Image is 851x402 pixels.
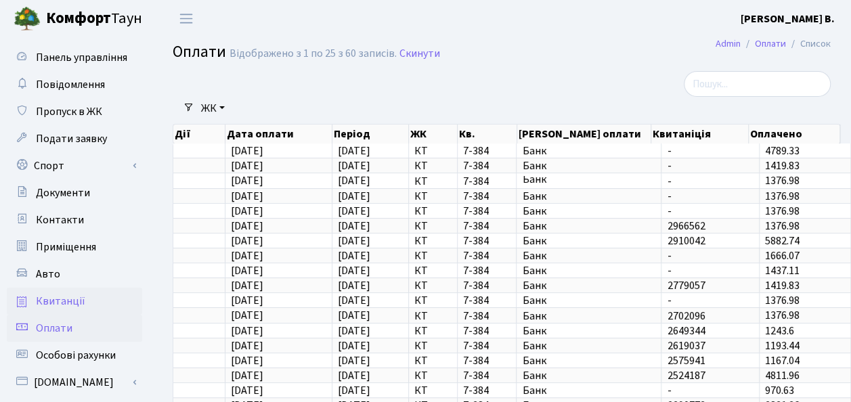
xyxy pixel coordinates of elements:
[338,323,370,338] span: [DATE]
[338,174,370,189] span: [DATE]
[684,71,831,97] input: Пошук...
[36,50,127,65] span: Панель управління
[338,219,370,233] span: [DATE]
[667,370,753,381] span: 2524187
[414,280,452,291] span: КТ
[338,204,370,219] span: [DATE]
[463,221,510,231] span: 7-384
[651,125,749,143] th: Квитаніція
[338,278,370,293] span: [DATE]
[463,265,510,276] span: 7-384
[522,385,655,396] span: Банк
[522,191,655,202] span: Банк
[414,295,452,306] span: КТ
[522,146,655,156] span: Банк
[7,71,142,98] a: Повідомлення
[7,233,142,261] a: Приміщення
[667,206,753,217] span: -
[765,189,800,204] span: 1376.98
[338,233,370,248] span: [DATE]
[338,309,370,323] span: [DATE]
[414,370,452,381] span: КТ
[765,263,800,278] span: 1437.11
[765,248,800,263] span: 1666.07
[765,383,794,398] span: 970.63
[7,342,142,369] a: Особові рахунки
[332,125,408,143] th: Період
[463,236,510,246] span: 7-384
[338,338,370,353] span: [DATE]
[231,189,263,204] span: [DATE]
[7,179,142,206] a: Документи
[414,340,452,351] span: КТ
[667,340,753,351] span: 2619037
[36,294,85,309] span: Квитанції
[463,191,510,202] span: 7-384
[765,353,800,368] span: 1167.04
[765,338,800,353] span: 1193.44
[414,221,452,231] span: КТ
[338,189,370,204] span: [DATE]
[7,206,142,233] a: Контакти
[522,311,655,321] span: Банк
[667,191,753,202] span: -
[231,309,263,323] span: [DATE]
[463,250,510,261] span: 7-384
[338,248,370,263] span: [DATE]
[36,321,72,336] span: Оплати
[667,236,753,246] span: 2910042
[749,125,840,143] th: Оплачено
[414,176,452,187] span: КТ
[7,44,142,71] a: Панель управління
[522,176,655,187] span: Банк
[522,265,655,276] span: Банк
[765,323,794,338] span: 1243.6
[667,221,753,231] span: 2966562
[463,280,510,291] span: 7-384
[231,338,263,353] span: [DATE]
[522,250,655,261] span: Банк
[231,353,263,368] span: [DATE]
[231,204,263,219] span: [DATE]
[463,311,510,321] span: 7-384
[522,160,655,171] span: Банк
[463,295,510,306] span: 7-384
[36,348,116,363] span: Особові рахунки
[36,213,84,227] span: Контакти
[7,288,142,315] a: Квитанції
[231,158,263,173] span: [DATE]
[463,176,510,187] span: 7-384
[231,293,263,308] span: [DATE]
[667,146,753,156] span: -
[463,146,510,156] span: 7-384
[463,326,510,336] span: 7-384
[36,104,102,119] span: Пропуск в ЖК
[667,295,753,306] span: -
[169,7,203,30] button: Переключити навігацію
[463,160,510,171] span: 7-384
[414,146,452,156] span: КТ
[458,125,517,143] th: Кв.
[231,323,263,338] span: [DATE]
[765,233,800,248] span: 5882.74
[667,265,753,276] span: -
[36,267,60,282] span: Авто
[667,250,753,261] span: -
[741,11,835,27] a: [PERSON_NAME] В.
[786,37,831,51] li: Список
[522,355,655,366] span: Банк
[414,206,452,217] span: КТ
[755,37,786,51] a: Оплати
[338,353,370,368] span: [DATE]
[765,204,800,219] span: 1376.98
[667,176,753,187] span: -
[225,125,332,143] th: Дата оплати
[338,158,370,173] span: [DATE]
[765,143,800,158] span: 4789.33
[173,40,226,64] span: Оплати
[463,340,510,351] span: 7-384
[522,370,655,381] span: Банк
[414,250,452,261] span: КТ
[414,355,452,366] span: КТ
[667,326,753,336] span: 2649344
